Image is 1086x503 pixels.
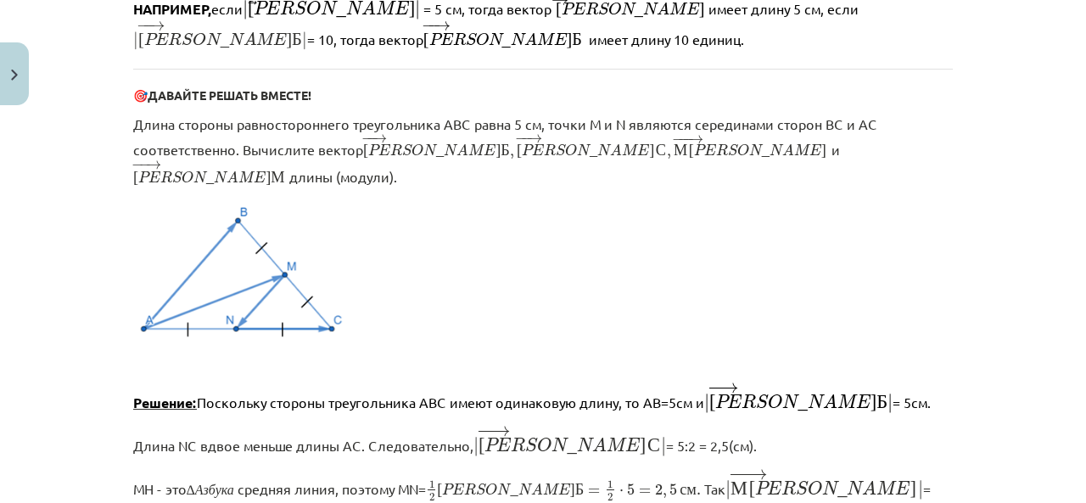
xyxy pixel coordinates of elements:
font: МН - это [133,480,187,497]
font: Азбука [195,483,234,497]
font: ∆ [187,483,195,497]
font: Длина стороны равностороннего треугольника ABC равна 5 см, точки M и N являются серединами сторон... [133,115,877,159]
font: Поскольку стороны треугольника ABC имеют одинаковую длину, то AB=5см и [197,394,704,411]
font: , тогда вектор [333,31,423,48]
font: Так [704,480,725,497]
img: icon-close-lesson-0947bae3869378f0d4975bcd49f059093ad1ed9edebbc8119c70593378902aed.svg [11,70,18,81]
font: = 5:2 = 2,5(см). [666,437,757,454]
font: имеет длину 10 единиц. [589,31,744,48]
font: = 5см. [893,394,931,411]
font: длины (модули). [289,168,397,185]
font: 🎯 [133,87,148,103]
font: Решение: [133,394,197,411]
font: Длина NC вдвое меньше длины AC. Следовательно, [133,437,473,454]
font: средняя линия, поэтому MN= [238,480,426,497]
font: и [831,141,840,158]
font: = 10 [307,31,333,48]
font: ДАВАЙТЕ РЕШАТЬ ВМЕСТЕ! [148,87,311,103]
